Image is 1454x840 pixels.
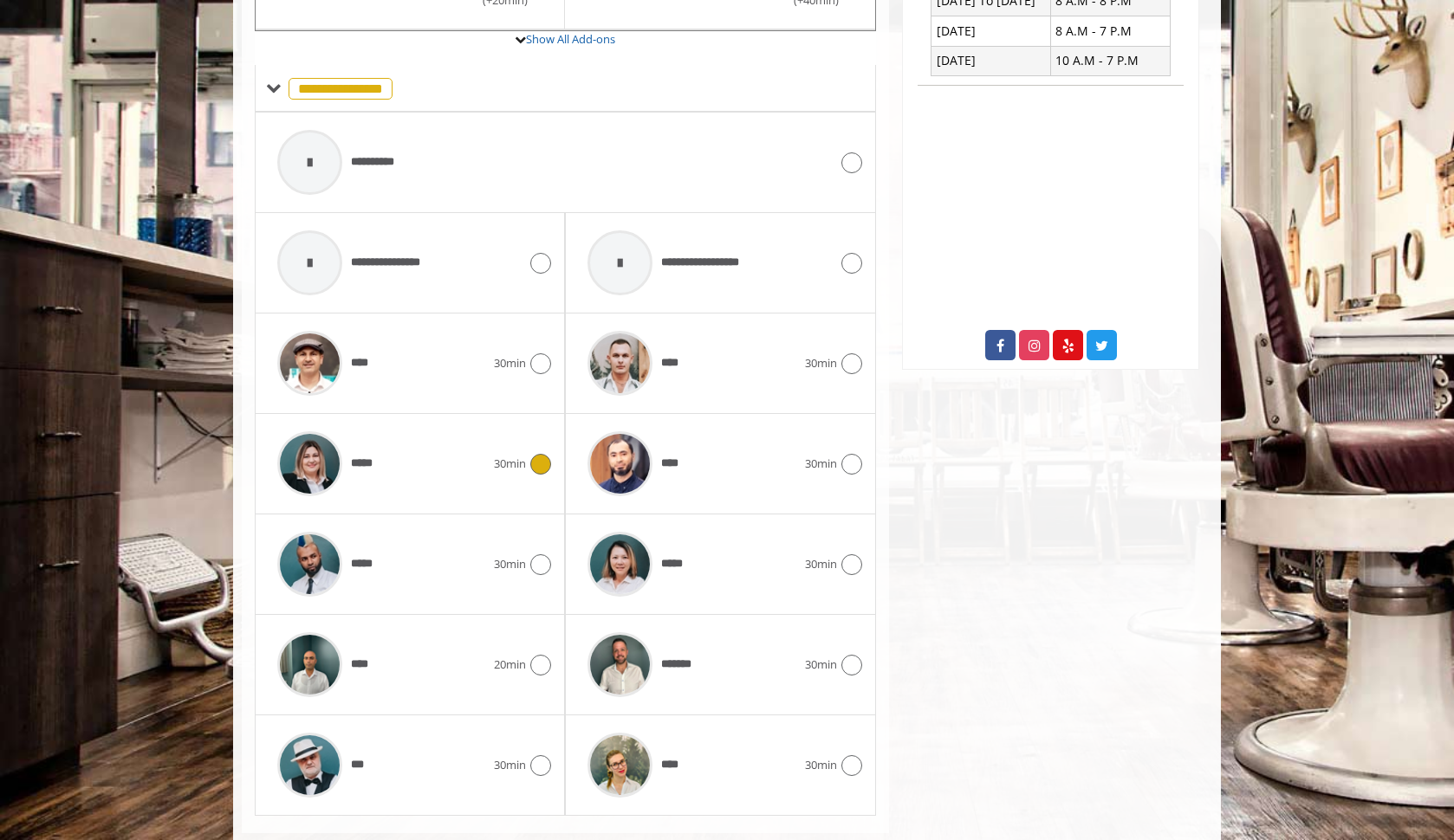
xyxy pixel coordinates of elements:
span: 30min [805,354,837,372]
td: [DATE] [931,16,1051,46]
td: [DATE] [931,46,1051,75]
span: 30min [805,656,837,674]
span: 30min [494,354,526,372]
span: 30min [805,455,837,473]
span: 20min [494,656,526,674]
span: 30min [805,756,837,774]
td: 8 A.M - 7 P.M [1050,16,1170,46]
span: 30min [805,555,837,573]
a: Show All Add-ons [526,31,615,47]
span: 30min [494,756,526,774]
span: 30min [494,555,526,573]
td: 10 A.M - 7 P.M [1050,46,1170,75]
span: 30min [494,455,526,473]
